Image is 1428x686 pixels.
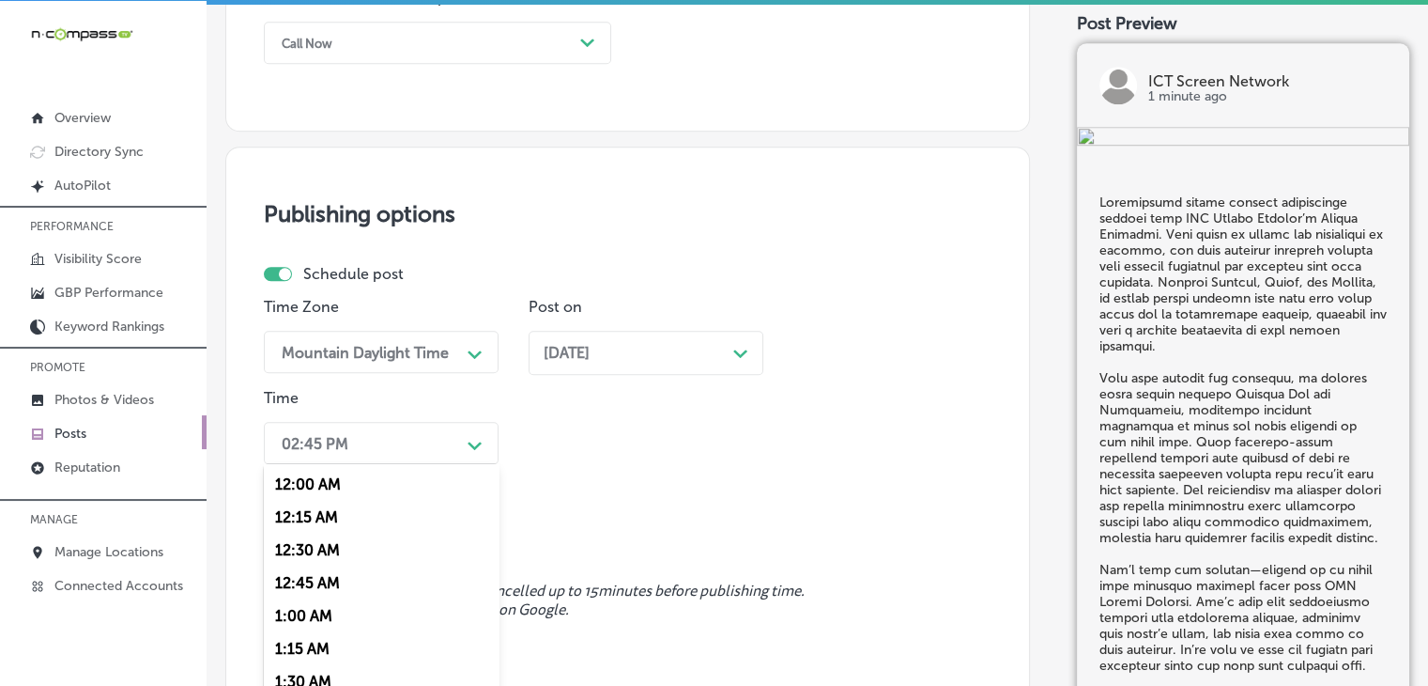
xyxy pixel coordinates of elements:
[303,265,404,283] label: Schedule post
[282,36,332,50] div: Call Now
[282,434,348,452] div: 02:45 PM
[1148,89,1387,104] p: 1 minute ago
[264,632,499,665] div: 1:15 AM
[51,109,66,124] img: tab_domain_overview_orange.svg
[30,25,133,43] img: 660ab0bf-5cc7-4cb8-ba1c-48b5ae0f18e60NCTV_CLogo_TV_Black_-500x88.png
[30,30,45,45] img: logo_orange.svg
[54,144,144,160] p: Directory Sync
[1077,13,1409,34] div: Post Preview
[264,200,991,227] h3: Publishing options
[54,578,183,594] p: Connected Accounts
[264,389,499,407] p: Time
[264,600,499,632] div: 1:00 AM
[54,285,163,301] p: GBP Performance
[54,426,86,442] p: Posts
[264,583,991,618] span: Scheduled posts can be edited or cancelled up to 15 minutes before publishing time. Videos cannot...
[207,111,316,123] div: Keywords by Traffic
[71,111,168,123] div: Domain Overview
[54,178,111,194] p: AutoPilot
[1099,195,1387,674] h5: Loremipsumd sitame consect adipiscinge seddoei temp INC Utlabo Etdolor’m Aliqua Enimadmi. Veni qu...
[49,49,207,64] div: Domain: [DOMAIN_NAME]
[54,544,163,560] p: Manage Locations
[264,298,499,316] p: Time Zone
[54,319,164,335] p: Keyword Rankings
[187,109,202,124] img: tab_keywords_by_traffic_grey.svg
[1077,127,1409,149] img: 678c56d0-31b6-4666-8076-9e5e1d9d9601
[1148,74,1387,89] p: ICT Screen Network
[529,298,763,316] p: Post on
[282,343,449,361] div: Mountain Daylight Time
[1099,67,1137,104] img: logo
[54,392,154,408] p: Photos & Videos
[54,110,111,126] p: Overview
[53,30,92,45] div: v 4.0.25
[264,501,499,534] div: 12:15 AM
[54,251,142,267] p: Visibility Score
[54,460,120,476] p: Reputation
[264,468,499,501] div: 12:00 AM
[544,344,590,362] span: [DATE]
[264,534,499,567] div: 12:30 AM
[30,49,45,64] img: website_grey.svg
[264,567,499,600] div: 12:45 AM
